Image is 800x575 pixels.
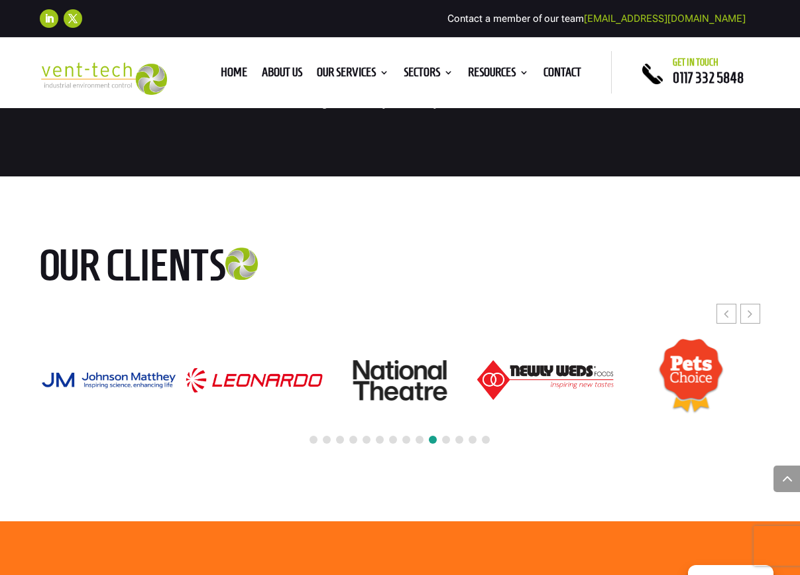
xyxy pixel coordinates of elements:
img: National Theatre [353,360,447,401]
a: Follow on X [64,9,82,28]
a: Follow on LinkedIn [40,9,58,28]
div: 16 / 24 [186,367,323,393]
div: Next slide [740,304,760,324]
a: Contact [543,68,581,82]
span: Get in touch [673,57,718,68]
div: Previous slide [716,304,736,324]
a: Our Services [317,68,389,82]
img: Johnson_Matthey_logo [40,371,177,389]
div: 15 / 24 [40,371,178,389]
img: Logo_Leonardo [186,368,323,392]
a: Sectors [404,68,453,82]
h2: Our clients [40,243,325,294]
a: Home [221,68,247,82]
a: Resources [468,68,529,82]
a: 0117 332 5848 [673,70,744,86]
img: 2023-09-27T08_35_16.549ZVENT-TECH---Clear-background [40,62,166,95]
img: Newly-Weds_Logo [477,360,614,400]
div: 17 / 24 [331,359,469,401]
img: Pets Choice [657,338,724,422]
a: About us [262,68,302,82]
div: 18 / 24 [477,359,614,401]
span: Contact a member of our team [447,13,746,25]
a: [EMAIL_ADDRESS][DOMAIN_NAME] [584,13,746,25]
div: 19 / 24 [622,338,760,422]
